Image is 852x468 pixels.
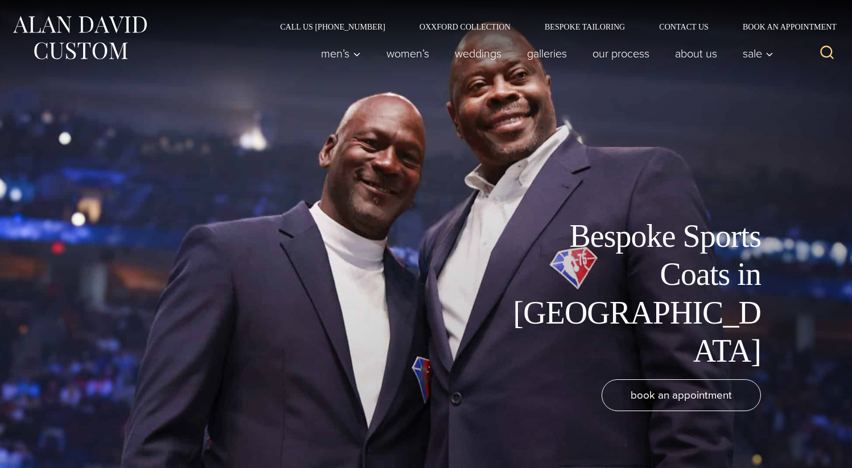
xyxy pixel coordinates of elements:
a: Call Us [PHONE_NUMBER] [263,23,402,31]
a: Contact Us [642,23,726,31]
nav: Secondary Navigation [263,23,841,31]
span: Sale [743,48,773,59]
span: book an appointment [631,387,732,403]
span: Men’s [321,48,361,59]
nav: Primary Navigation [308,42,780,65]
a: Bespoke Tailoring [528,23,642,31]
a: book an appointment [602,379,761,411]
h1: Bespoke Sports Coats in [GEOGRAPHIC_DATA] [505,217,761,370]
a: Oxxford Collection [402,23,528,31]
a: Galleries [515,42,580,65]
a: weddings [442,42,515,65]
a: Women’s [374,42,442,65]
img: Alan David Custom [11,13,148,63]
a: About Us [662,42,730,65]
a: Our Process [580,42,662,65]
a: Book an Appointment [726,23,841,31]
button: View Search Form [813,40,841,67]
